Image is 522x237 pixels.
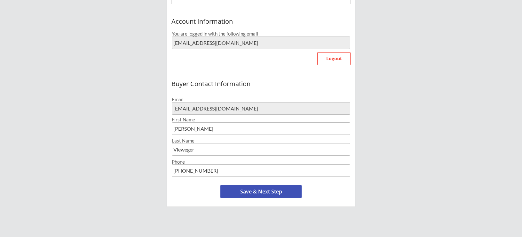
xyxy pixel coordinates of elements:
button: Save & Next Step [220,185,302,198]
div: Phone [172,159,350,164]
div: Account Information [171,18,351,25]
div: First Name [172,117,350,122]
div: Last Name [172,138,350,143]
div: Email [172,97,350,102]
div: You are logged in with the following email [172,31,350,36]
div: Buyer Contact Information [171,80,351,87]
button: Logout [317,52,351,65]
